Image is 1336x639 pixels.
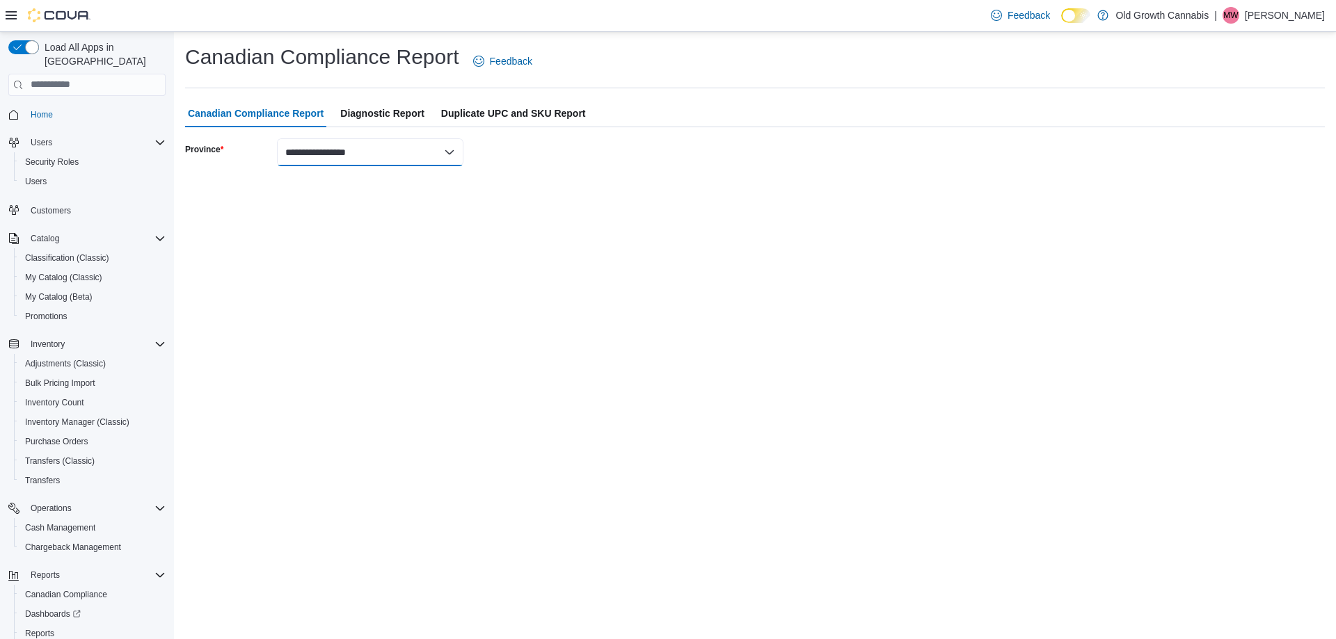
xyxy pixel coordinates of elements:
a: Adjustments (Classic) [19,355,111,372]
a: Home [25,106,58,123]
a: My Catalog (Classic) [19,269,108,286]
span: Home [25,106,166,123]
a: Inventory Manager (Classic) [19,414,135,430]
button: Cash Management [14,518,171,537]
button: Reports [3,565,171,585]
span: Inventory [25,336,166,353]
span: MW [1223,7,1238,24]
a: Classification (Classic) [19,250,115,266]
span: Catalog [25,230,166,247]
h1: Canadian Compliance Report [185,43,459,71]
a: Transfers (Classic) [19,453,100,469]
span: My Catalog (Classic) [19,269,166,286]
button: Inventory Manager (Classic) [14,412,171,432]
a: Transfers [19,472,65,489]
span: Inventory Manager (Classic) [25,416,129,428]
span: Users [19,173,166,190]
span: Security Roles [25,156,79,168]
span: Catalog [31,233,59,244]
span: Canadian Compliance Report [188,99,324,127]
button: Transfers (Classic) [14,451,171,471]
button: Reports [25,567,65,583]
span: Customers [25,201,166,218]
span: Feedback [1008,8,1050,22]
span: Dashboards [25,608,81,620]
a: Chargeback Management [19,539,127,556]
button: Operations [3,499,171,518]
input: Dark Mode [1061,8,1090,23]
p: Old Growth Cannabis [1115,7,1209,24]
span: Chargeback Management [25,542,121,553]
span: Purchase Orders [25,436,88,447]
span: Adjustments (Classic) [25,358,106,369]
a: Cash Management [19,519,101,536]
span: Diagnostic Report [340,99,424,127]
a: Inventory Count [19,394,90,411]
span: Reports [25,567,166,583]
span: Inventory Count [19,394,166,411]
button: Home [3,104,171,124]
span: Bulk Pricing Import [25,378,95,389]
button: Catalog [3,229,171,248]
span: Operations [31,503,72,514]
a: Feedback [985,1,1056,29]
span: Transfers [25,475,60,486]
span: Classification (Classic) [25,252,109,264]
button: Catalog [25,230,65,247]
span: Users [25,176,47,187]
a: Customers [25,202,77,219]
span: Transfers (Classic) [25,455,95,467]
a: Canadian Compliance [19,586,113,603]
p: | [1214,7,1217,24]
a: Feedback [468,47,538,75]
button: Purchase Orders [14,432,171,451]
span: Dashboards [19,606,166,622]
span: Operations [25,500,166,517]
button: Inventory Count [14,393,171,412]
span: Home [31,109,53,120]
button: Operations [25,500,77,517]
a: Bulk Pricing Import [19,375,101,391]
span: Promotions [25,311,67,322]
a: Users [19,173,52,190]
span: Reports [31,569,60,581]
a: Dashboards [19,606,86,622]
button: Customers [3,200,171,220]
span: Chargeback Management [19,539,166,556]
span: Inventory Manager (Classic) [19,414,166,430]
button: Users [25,134,58,151]
a: My Catalog (Beta) [19,289,98,305]
label: Province [185,144,223,155]
span: Users [25,134,166,151]
button: Inventory [25,336,70,353]
button: Classification (Classic) [14,248,171,268]
button: My Catalog (Classic) [14,268,171,287]
button: Security Roles [14,152,171,172]
button: Users [3,133,171,152]
span: My Catalog (Beta) [19,289,166,305]
span: Transfers (Classic) [19,453,166,469]
span: Transfers [19,472,166,489]
span: Inventory Count [25,397,84,408]
span: Canadian Compliance [25,589,107,600]
a: Promotions [19,308,73,325]
span: Classification (Classic) [19,250,166,266]
button: Inventory [3,334,171,354]
button: Users [14,172,171,191]
div: Mary Watkins [1223,7,1239,24]
button: Chargeback Management [14,537,171,557]
button: Canadian Compliance [14,585,171,604]
p: [PERSON_NAME] [1245,7,1325,24]
button: Bulk Pricing Import [14,373,171,393]
a: Security Roles [19,154,84,170]
span: Feedback [490,54,532,68]
span: Inventory [31,339,65,350]
span: Canadian Compliance [19,586,166,603]
span: Bulk Pricing Import [19,375,166,391]
button: Transfers [14,471,171,490]
span: Security Roles [19,154,166,170]
span: Duplicate UPC and SKU Report [441,99,586,127]
span: My Catalog (Beta) [25,291,93,302]
a: Dashboards [14,604,171,624]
